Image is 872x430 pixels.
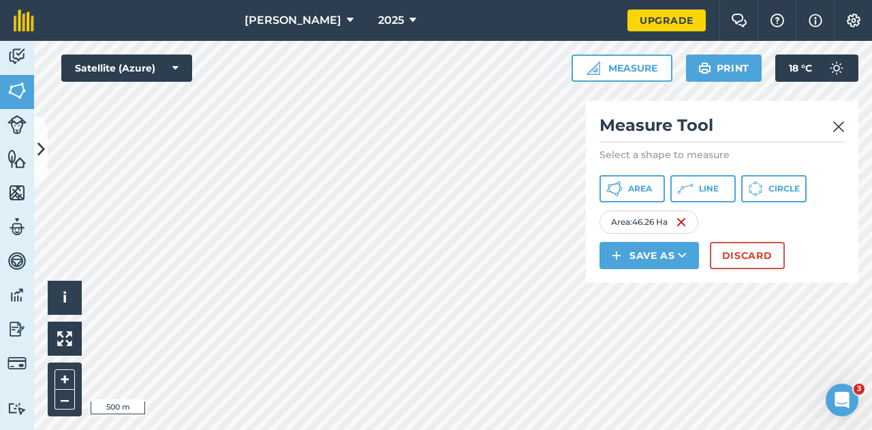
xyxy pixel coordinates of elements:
button: Line [670,175,736,202]
button: Measure [572,55,672,82]
img: svg+xml;base64,PD94bWwgdmVyc2lvbj0iMS4wIiBlbmNvZGluZz0idXRmLTgiPz4KPCEtLSBHZW5lcmF0b3I6IEFkb2JlIE... [823,55,850,82]
span: Line [699,183,719,194]
img: svg+xml;base64,PHN2ZyB4bWxucz0iaHR0cDovL3d3dy53My5vcmcvMjAwMC9zdmciIHdpZHRoPSIxNiIgaGVpZ2h0PSIyNC... [676,214,687,230]
h2: Measure Tool [599,114,845,142]
img: svg+xml;base64,PD94bWwgdmVyc2lvbj0iMS4wIiBlbmNvZGluZz0idXRmLTgiPz4KPCEtLSBHZW5lcmF0b3I6IEFkb2JlIE... [7,402,27,415]
img: Two speech bubbles overlapping with the left bubble in the forefront [731,14,747,27]
button: – [54,390,75,410]
a: Upgrade [627,10,706,31]
img: svg+xml;base64,PD94bWwgdmVyc2lvbj0iMS4wIiBlbmNvZGluZz0idXRmLTgiPz4KPCEtLSBHZW5lcmF0b3I6IEFkb2JlIE... [7,46,27,67]
img: Four arrows, one pointing top left, one top right, one bottom right and the last bottom left [57,331,72,346]
span: 18 ° C [789,55,812,82]
img: svg+xml;base64,PHN2ZyB4bWxucz0iaHR0cDovL3d3dy53My5vcmcvMjAwMC9zdmciIHdpZHRoPSI1NiIgaGVpZ2h0PSI2MC... [7,149,27,169]
button: + [54,369,75,390]
button: Circle [741,175,807,202]
span: [PERSON_NAME] [245,12,341,29]
img: A cog icon [845,14,862,27]
button: Discard [710,242,785,269]
img: svg+xml;base64,PHN2ZyB4bWxucz0iaHR0cDovL3d3dy53My5vcmcvMjAwMC9zdmciIHdpZHRoPSIxOSIgaGVpZ2h0PSIyNC... [698,60,711,76]
img: svg+xml;base64,PHN2ZyB4bWxucz0iaHR0cDovL3d3dy53My5vcmcvMjAwMC9zdmciIHdpZHRoPSI1NiIgaGVpZ2h0PSI2MC... [7,183,27,203]
span: Area [628,183,652,194]
div: Area : 46.26 Ha [599,211,698,234]
span: 2025 [378,12,404,29]
img: svg+xml;base64,PD94bWwgdmVyc2lvbj0iMS4wIiBlbmNvZGluZz0idXRmLTgiPz4KPCEtLSBHZW5lcmF0b3I6IEFkb2JlIE... [7,319,27,339]
span: 3 [854,384,865,395]
p: Select a shape to measure [599,148,845,162]
button: Area [599,175,665,202]
img: svg+xml;base64,PHN2ZyB4bWxucz0iaHR0cDovL3d3dy53My5vcmcvMjAwMC9zdmciIHdpZHRoPSIxNCIgaGVpZ2h0PSIyNC... [612,247,621,264]
img: svg+xml;base64,PD94bWwgdmVyc2lvbj0iMS4wIiBlbmNvZGluZz0idXRmLTgiPz4KPCEtLSBHZW5lcmF0b3I6IEFkb2JlIE... [7,251,27,271]
img: svg+xml;base64,PHN2ZyB4bWxucz0iaHR0cDovL3d3dy53My5vcmcvMjAwMC9zdmciIHdpZHRoPSIyMiIgaGVpZ2h0PSIzMC... [832,119,845,135]
iframe: Intercom live chat [826,384,858,416]
button: Save as [599,242,699,269]
button: i [48,281,82,315]
img: svg+xml;base64,PHN2ZyB4bWxucz0iaHR0cDovL3d3dy53My5vcmcvMjAwMC9zdmciIHdpZHRoPSI1NiIgaGVpZ2h0PSI2MC... [7,80,27,101]
span: i [63,289,67,306]
img: svg+xml;base64,PD94bWwgdmVyc2lvbj0iMS4wIiBlbmNvZGluZz0idXRmLTgiPz4KPCEtLSBHZW5lcmF0b3I6IEFkb2JlIE... [7,217,27,237]
img: A question mark icon [769,14,785,27]
img: Ruler icon [587,61,600,75]
img: svg+xml;base64,PD94bWwgdmVyc2lvbj0iMS4wIiBlbmNvZGluZz0idXRmLTgiPz4KPCEtLSBHZW5lcmF0b3I6IEFkb2JlIE... [7,115,27,134]
img: svg+xml;base64,PD94bWwgdmVyc2lvbj0iMS4wIiBlbmNvZGluZz0idXRmLTgiPz4KPCEtLSBHZW5lcmF0b3I6IEFkb2JlIE... [7,285,27,305]
button: 18 °C [775,55,858,82]
button: Satellite (Azure) [61,55,192,82]
img: svg+xml;base64,PHN2ZyB4bWxucz0iaHR0cDovL3d3dy53My5vcmcvMjAwMC9zdmciIHdpZHRoPSIxNyIgaGVpZ2h0PSIxNy... [809,12,822,29]
img: fieldmargin Logo [14,10,34,31]
span: Circle [768,183,800,194]
button: Print [686,55,762,82]
img: svg+xml;base64,PD94bWwgdmVyc2lvbj0iMS4wIiBlbmNvZGluZz0idXRmLTgiPz4KPCEtLSBHZW5lcmF0b3I6IEFkb2JlIE... [7,354,27,373]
